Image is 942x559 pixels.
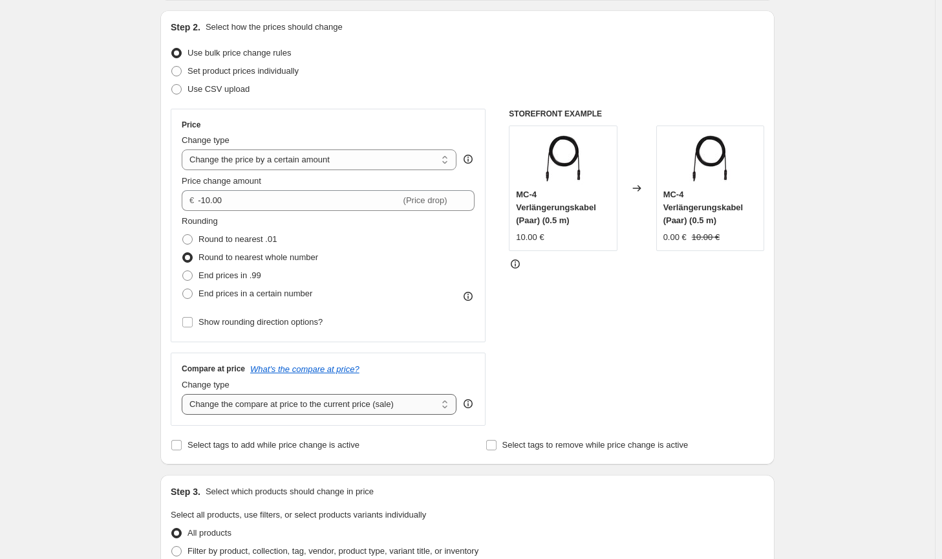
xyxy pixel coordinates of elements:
span: Rounding [182,216,218,226]
span: Change type [182,380,230,389]
span: MC-4 Verlängerungskabel (Paar) (0.5 m) [516,190,596,225]
span: Round to nearest .01 [198,234,277,244]
strike: 10.00 € [692,231,720,244]
span: All products [187,528,231,538]
h2: Step 3. [171,485,200,498]
span: Filter by product, collection, tag, vendor, product type, variant title, or inventory [187,546,478,556]
span: Change type [182,135,230,145]
span: End prices in .99 [198,270,261,280]
div: 10.00 € [516,231,544,244]
span: Show rounding direction options? [198,317,323,327]
button: What's the compare at price? [250,364,359,374]
img: kabel.3_1_80x.webp [537,133,589,184]
span: Use CSV upload [187,84,250,94]
div: help [462,397,475,410]
span: Select tags to remove while price change is active [502,440,689,450]
h6: STOREFRONT EXAMPLE [509,109,764,119]
div: 0.00 € [663,231,687,244]
h2: Step 2. [171,21,200,34]
span: € [189,195,194,205]
span: MC-4 Verlängerungskabel (Paar) (0.5 m) [663,190,744,225]
h3: Price [182,120,200,130]
span: Select all products, use filters, or select products variants individually [171,510,426,520]
span: (Price drop) [403,195,447,205]
div: help [462,153,475,166]
p: Select which products should change in price [206,485,374,498]
p: Select how the prices should change [206,21,343,34]
img: kabel.3_1_80x.webp [684,133,736,184]
span: Select tags to add while price change is active [187,440,359,450]
span: End prices in a certain number [198,289,312,298]
span: Round to nearest whole number [198,252,318,262]
input: -10.00 [198,190,400,211]
h3: Compare at price [182,364,245,374]
span: Price change amount [182,176,261,186]
span: Set product prices individually [187,66,299,76]
span: Use bulk price change rules [187,48,291,58]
